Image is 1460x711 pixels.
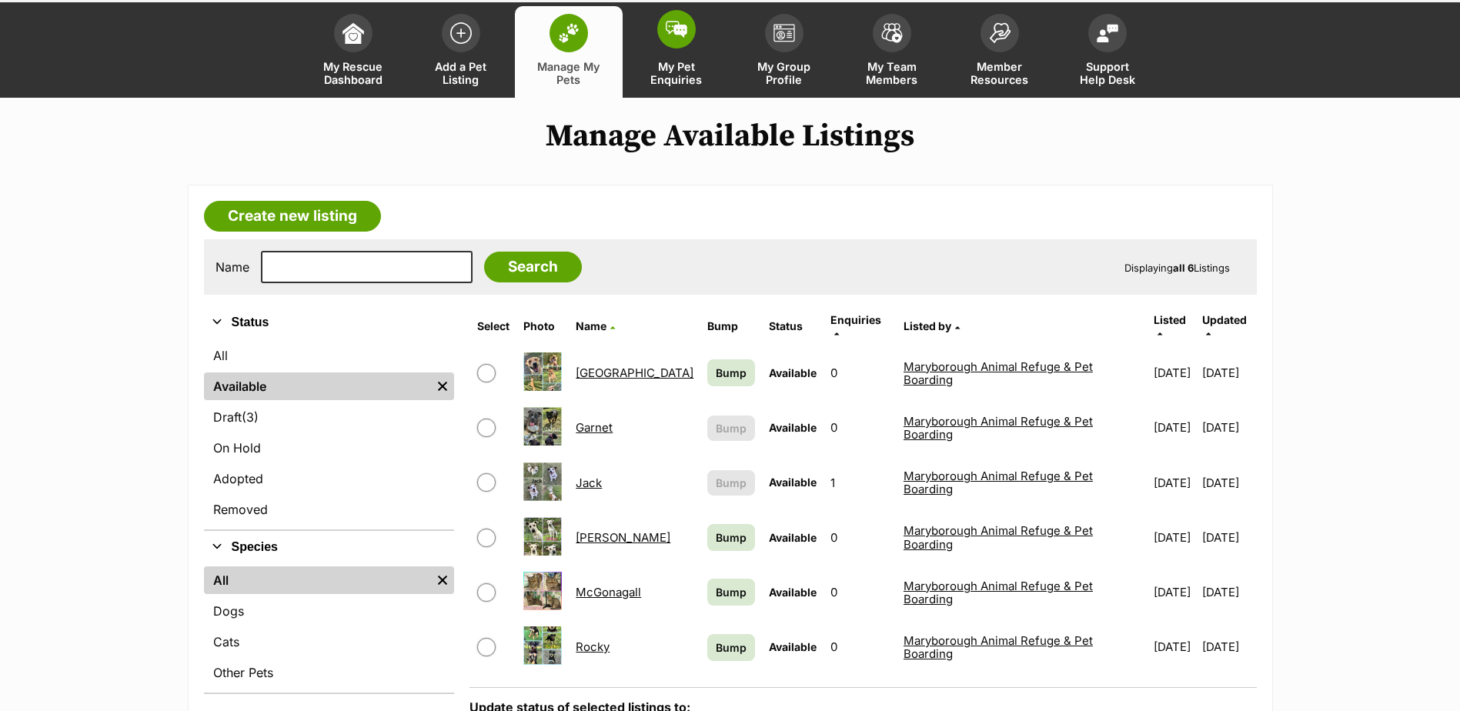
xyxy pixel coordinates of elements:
a: My Team Members [838,6,946,98]
a: Jack [576,476,602,490]
span: Bump [716,639,747,656]
img: group-profile-icon-3fa3cf56718a62981997c0bc7e787c4b2cf8bcc04b72c1350f741eb67cf2f40e.svg [773,24,795,42]
span: Available [769,366,817,379]
img: dashboard-icon-eb2f2d2d3e046f16d808141f083e7271f6b2e854fb5c12c21221c1fb7104beca.svg [342,22,364,44]
td: [DATE] [1202,456,1255,509]
th: Status [763,308,823,345]
span: translation missing: en.admin.listings.index.attributes.enquiries [830,313,881,326]
span: Available [769,531,817,544]
button: Species [204,537,455,557]
img: pet-enquiries-icon-7e3ad2cf08bfb03b45e93fb7055b45f3efa6380592205ae92323e6603595dc1f.svg [666,21,687,38]
span: Bump [716,420,747,436]
a: Name [576,319,615,332]
span: Listed [1154,313,1186,326]
span: My Pet Enquiries [642,60,711,86]
span: Bump [716,584,747,600]
a: Removed [204,496,455,523]
span: My Team Members [857,60,927,86]
a: Maryborough Animal Refuge & Pet Boarding [904,469,1093,496]
div: Status [204,339,455,529]
a: Garnet [576,420,613,435]
a: Available [204,372,432,400]
a: Enquiries [830,313,881,339]
a: Adopted [204,465,455,492]
td: 1 [824,456,896,509]
span: Displaying Listings [1124,262,1230,274]
th: Bump [701,308,761,345]
a: Maryborough Animal Refuge & Pet Boarding [904,414,1093,442]
a: My Group Profile [730,6,838,98]
a: Bump [707,634,755,661]
span: Listed by [904,319,951,332]
img: add-pet-listing-icon-0afa8454b4691262ce3f59096e99ab1cd57d4a30225e0717b998d2c9b9846f56.svg [450,22,472,44]
span: Member Resources [965,60,1034,86]
a: Draft [204,403,455,431]
a: Remove filter [431,566,454,594]
a: Support Help Desk [1054,6,1161,98]
th: Photo [517,308,568,345]
td: [DATE] [1202,401,1255,454]
img: member-resources-icon-8e73f808a243e03378d46382f2149f9095a855e16c252ad45f914b54edf8863c.svg [989,22,1011,43]
a: Listed by [904,319,960,332]
span: (3) [242,408,259,426]
img: team-members-icon-5396bd8760b3fe7c0b43da4ab00e1e3bb1a5d9ba89233759b79545d2d3fc5d0d.svg [881,23,903,43]
td: 0 [824,511,896,564]
strong: all 6 [1173,262,1194,274]
span: Name [576,319,606,332]
a: My Rescue Dashboard [299,6,407,98]
td: [DATE] [1202,346,1255,399]
a: Member Resources [946,6,1054,98]
div: Species [204,563,455,693]
span: Bump [716,475,747,491]
a: Maryborough Animal Refuge & Pet Boarding [904,359,1093,387]
span: Available [769,476,817,489]
span: Updated [1202,313,1247,326]
a: Updated [1202,313,1247,339]
a: Maryborough Animal Refuge & Pet Boarding [904,523,1093,551]
a: Dogs [204,597,455,625]
td: [DATE] [1148,511,1201,564]
td: [DATE] [1202,566,1255,619]
a: Bump [707,579,755,606]
td: [DATE] [1148,346,1201,399]
a: Create new listing [204,201,381,232]
td: 0 [824,346,896,399]
a: Maryborough Animal Refuge & Pet Boarding [904,579,1093,606]
span: Available [769,586,817,599]
img: help-desk-icon-fdf02630f3aa405de69fd3d07c3f3aa587a6932b1a1747fa1d2bba05be0121f9.svg [1097,24,1118,42]
img: manage-my-pets-icon-02211641906a0b7f246fdf0571729dbe1e7629f14944591b6c1af311fb30b64b.svg [558,23,580,43]
a: Other Pets [204,659,455,686]
span: My Group Profile [750,60,819,86]
a: Maryborough Animal Refuge & Pet Boarding [904,633,1093,661]
td: [DATE] [1148,620,1201,673]
span: Manage My Pets [534,60,603,86]
a: Listed [1154,313,1186,339]
a: Bump [707,524,755,551]
span: Add a Pet Listing [426,60,496,86]
a: Add a Pet Listing [407,6,515,98]
td: [DATE] [1202,511,1255,564]
a: My Pet Enquiries [623,6,730,98]
button: Bump [707,416,755,441]
span: Bump [716,365,747,381]
td: [DATE] [1148,401,1201,454]
td: 0 [824,620,896,673]
span: Available [769,421,817,434]
td: 0 [824,401,896,454]
th: Select [471,308,516,345]
a: On Hold [204,434,455,462]
a: McGonagall [576,585,641,599]
a: All [204,566,432,594]
span: My Rescue Dashboard [319,60,388,86]
label: Name [215,260,249,274]
span: Support Help Desk [1073,60,1142,86]
span: Bump [716,529,747,546]
a: All [204,342,455,369]
button: Status [204,312,455,332]
a: Cats [204,628,455,656]
td: [DATE] [1202,620,1255,673]
a: Remove filter [431,372,454,400]
a: [GEOGRAPHIC_DATA] [576,366,693,380]
td: [DATE] [1148,566,1201,619]
a: Rocky [576,639,610,654]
